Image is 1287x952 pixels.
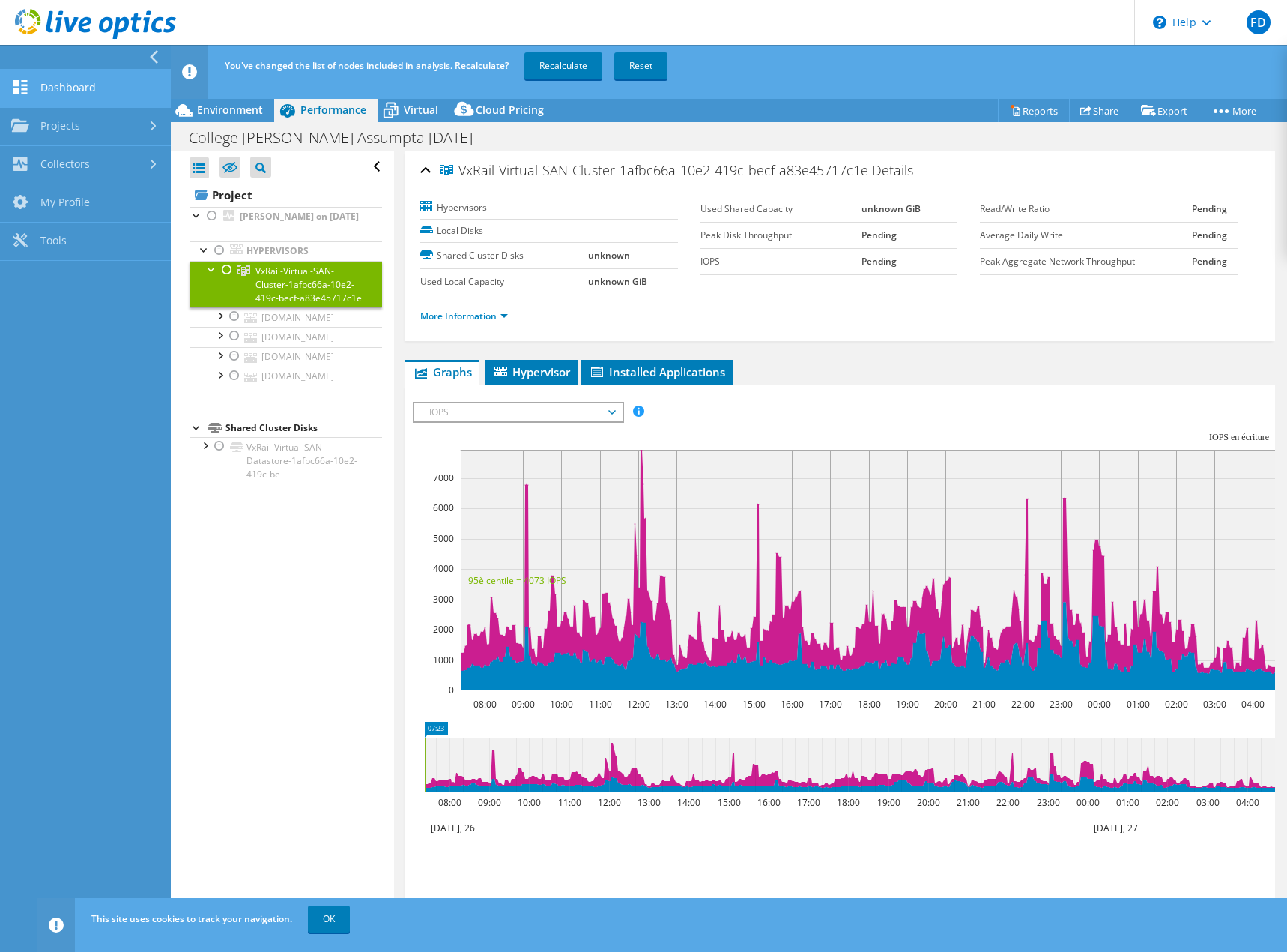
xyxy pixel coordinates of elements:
[980,228,1191,243] label: Average Daily Write
[588,249,630,262] b: unknown
[781,698,804,711] text: 16:00
[433,501,454,514] text: 6000
[512,698,535,711] text: 09:00
[1203,698,1226,711] text: 03:00
[819,698,842,711] text: 17:00
[190,367,382,386] a: [DOMAIN_NAME]
[433,654,454,666] text: 1000
[492,364,570,379] span: Hypervisor
[190,437,382,483] a: VxRail-Virtual-SAN-Datastore-1afbc66a-10e2-419c-be
[420,274,588,289] label: Used Local Capacity
[190,183,382,207] a: Project
[757,796,781,809] text: 16:00
[433,532,454,545] text: 5000
[420,248,588,263] label: Shared Cluster Disks
[934,698,957,711] text: 20:00
[972,698,996,711] text: 21:00
[433,472,454,484] text: 7000
[190,327,382,346] a: [DOMAIN_NAME]
[225,59,509,72] span: You've changed the list of nodes included in analysis. Recalculate?
[1247,10,1271,34] span: FD
[1165,698,1188,711] text: 02:00
[589,698,612,711] text: 11:00
[433,562,454,575] text: 4000
[255,265,362,304] span: VxRail-Virtual-SAN-Cluster-1afbc66a-10e2-419c-becf-a83e45717c1e
[1192,202,1227,215] b: Pending
[197,103,263,117] span: Environment
[1156,796,1179,809] text: 02:00
[1076,796,1100,809] text: 00:00
[700,254,862,269] label: IOPS
[182,130,496,146] h1: College [PERSON_NAME] Assumpta [DATE]
[1153,16,1166,29] svg: \n
[742,698,766,711] text: 15:00
[1088,698,1111,711] text: 00:00
[1050,698,1073,711] text: 23:00
[449,684,454,696] text: 0
[980,254,1191,269] label: Peak Aggregate Network Throughput
[478,796,501,809] text: 09:00
[190,261,382,307] a: VxRail-Virtual-SAN-Cluster-1afbc66a-10e2-419c-becf-a83e45717c1e
[300,103,366,117] span: Performance
[422,403,614,421] span: IOPS
[1127,698,1150,711] text: 01:00
[558,796,581,809] text: 11:00
[1116,796,1139,809] text: 01:00
[700,202,862,217] label: Used Shared Capacity
[420,200,588,215] label: Hypervisors
[700,228,862,243] label: Peak Disk Throughput
[1196,796,1220,809] text: 03:00
[1209,432,1269,442] text: IOPS en écriture
[468,574,566,587] text: 95è centile = 4073 IOPS
[438,796,461,809] text: 08:00
[1241,698,1265,711] text: 04:00
[1011,698,1035,711] text: 22:00
[524,52,602,79] a: Recalculate
[308,906,350,933] a: OK
[797,796,820,809] text: 17:00
[420,310,508,322] a: More Information
[877,796,900,809] text: 19:00
[518,796,541,809] text: 10:00
[957,796,980,809] text: 21:00
[718,796,741,809] text: 15:00
[1130,99,1199,122] a: Export
[589,364,725,379] span: Installed Applications
[1192,255,1227,268] b: Pending
[225,419,382,437] div: Shared Cluster Disks
[980,202,1191,217] label: Read/Write Ratio
[91,912,292,925] span: This site uses cookies to track your navigation.
[1236,796,1259,809] text: 04:00
[861,202,921,215] b: unknown GiB
[896,698,919,711] text: 19:00
[837,796,860,809] text: 18:00
[404,103,438,117] span: Virtual
[861,255,897,268] b: Pending
[638,796,661,809] text: 13:00
[614,52,667,79] a: Reset
[190,307,382,327] a: [DOMAIN_NAME]
[627,698,650,711] text: 12:00
[1037,796,1060,809] text: 23:00
[420,223,588,238] label: Local Disks
[190,347,382,367] a: [DOMAIN_NAME]
[861,229,897,241] b: Pending
[872,161,913,179] span: Details
[1199,99,1268,122] a: More
[550,698,573,711] text: 10:00
[858,698,881,711] text: 18:00
[190,241,382,261] a: Hypervisors
[433,593,454,606] text: 3000
[476,103,544,117] span: Cloud Pricing
[703,698,727,711] text: 14:00
[677,796,700,809] text: 14:00
[996,796,1020,809] text: 22:00
[190,207,382,226] a: [PERSON_NAME] on [DATE]
[473,698,497,711] text: 08:00
[1192,229,1227,241] b: Pending
[665,698,688,711] text: 13:00
[588,275,647,288] b: unknown GiB
[433,623,454,636] text: 2000
[917,796,940,809] text: 20:00
[413,364,472,379] span: Graphs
